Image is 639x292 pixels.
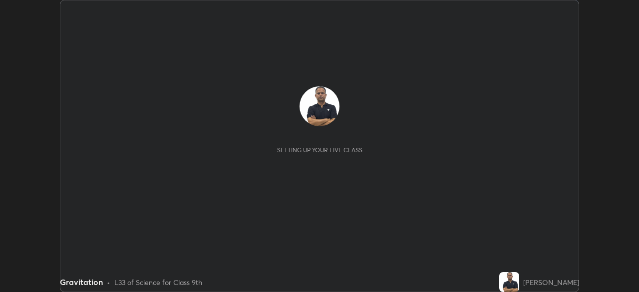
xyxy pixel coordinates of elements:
div: L33 of Science for Class 9th [114,277,202,288]
div: Setting up your live class [277,146,362,154]
div: Gravitation [60,276,103,288]
img: fb7b30b3c7c144829d236a2506258248.jpg [499,272,519,292]
div: • [107,277,110,288]
div: [PERSON_NAME] [523,277,579,288]
img: fb7b30b3c7c144829d236a2506258248.jpg [300,86,339,126]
